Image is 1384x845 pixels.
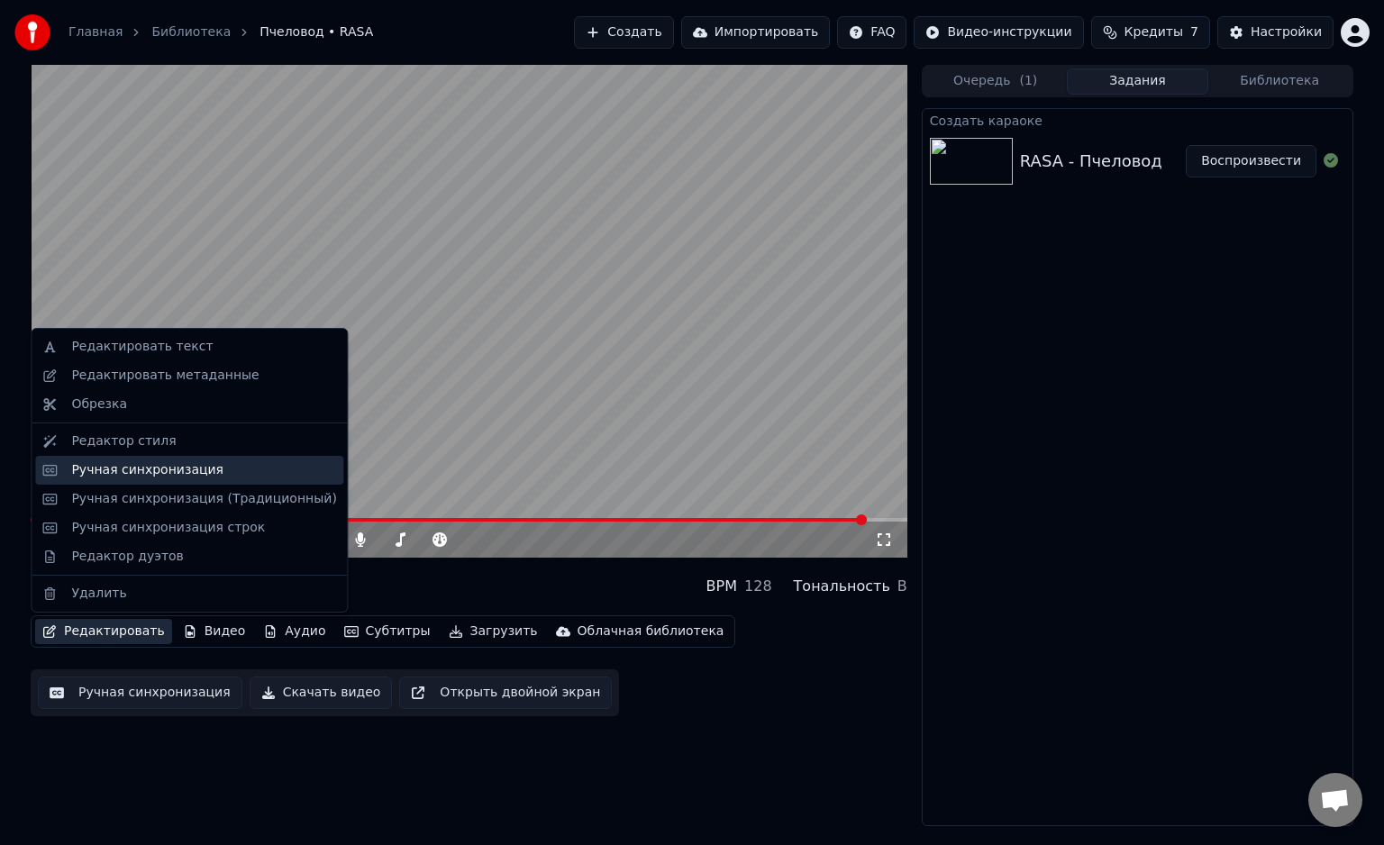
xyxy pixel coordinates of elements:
span: Кредиты [1124,23,1183,41]
button: Библиотека [1208,68,1351,95]
div: Ручная синхронизация строк [71,519,265,537]
button: Задания [1067,68,1209,95]
a: Библиотека [151,23,231,41]
div: Удалить [71,585,126,603]
button: Кредиты7 [1091,16,1210,49]
div: Тональность [794,576,890,597]
button: FAQ [837,16,906,49]
button: Аудио [256,619,332,644]
button: Импортировать [681,16,831,49]
button: Ручная синхронизация [38,677,242,709]
button: Открыть двойной экран [399,677,612,709]
div: Редактировать текст [71,338,213,356]
div: Ручная синхронизация [71,461,223,479]
div: Редактор дуэтов [71,548,183,566]
button: Воспроизвести [1186,145,1316,177]
button: Скачать видео [250,677,393,709]
a: Открытый чат [1308,773,1362,827]
img: youka [14,14,50,50]
div: BPM [706,576,737,597]
button: Субтитры [337,619,438,644]
button: Настройки [1217,16,1334,49]
div: B [897,576,907,597]
button: Создать [574,16,673,49]
div: Редактировать метаданные [71,367,259,385]
button: Очередь [924,68,1067,95]
div: Ручная синхронизация (Традиционный) [71,490,336,508]
button: Видео-инструкции [914,16,1083,49]
div: RASA - Пчеловод [1020,149,1162,174]
div: Облачная библиотека [578,622,724,641]
div: Создать караоке [923,109,1352,131]
div: Редактор стиля [71,432,176,450]
button: Редактировать [35,619,172,644]
nav: breadcrumb [68,23,373,41]
span: Пчеловод • RASA [259,23,373,41]
span: ( 1 ) [1019,72,1037,90]
div: Обрезка [71,395,127,413]
div: Настройки [1251,23,1322,41]
button: Видео [176,619,253,644]
button: Загрузить [442,619,545,644]
span: 7 [1190,23,1198,41]
a: Главная [68,23,123,41]
div: 128 [744,576,772,597]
